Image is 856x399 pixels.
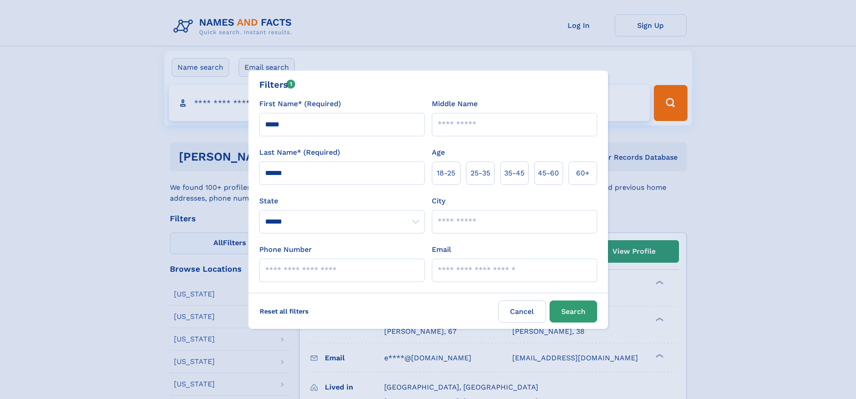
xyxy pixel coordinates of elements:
label: State [259,196,425,206]
span: 60+ [576,168,590,179]
label: Cancel [498,300,546,323]
label: City [432,196,445,206]
label: Last Name* (Required) [259,147,340,158]
label: Reset all filters [254,300,315,322]
label: Age [432,147,445,158]
span: 35‑45 [504,168,524,179]
div: Filters [259,78,296,91]
span: 18‑25 [437,168,455,179]
label: First Name* (Required) [259,99,341,109]
label: Email [432,244,451,255]
span: 45‑60 [538,168,559,179]
button: Search [550,300,597,323]
span: 25‑35 [470,168,490,179]
label: Middle Name [432,99,478,109]
label: Phone Number [259,244,312,255]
